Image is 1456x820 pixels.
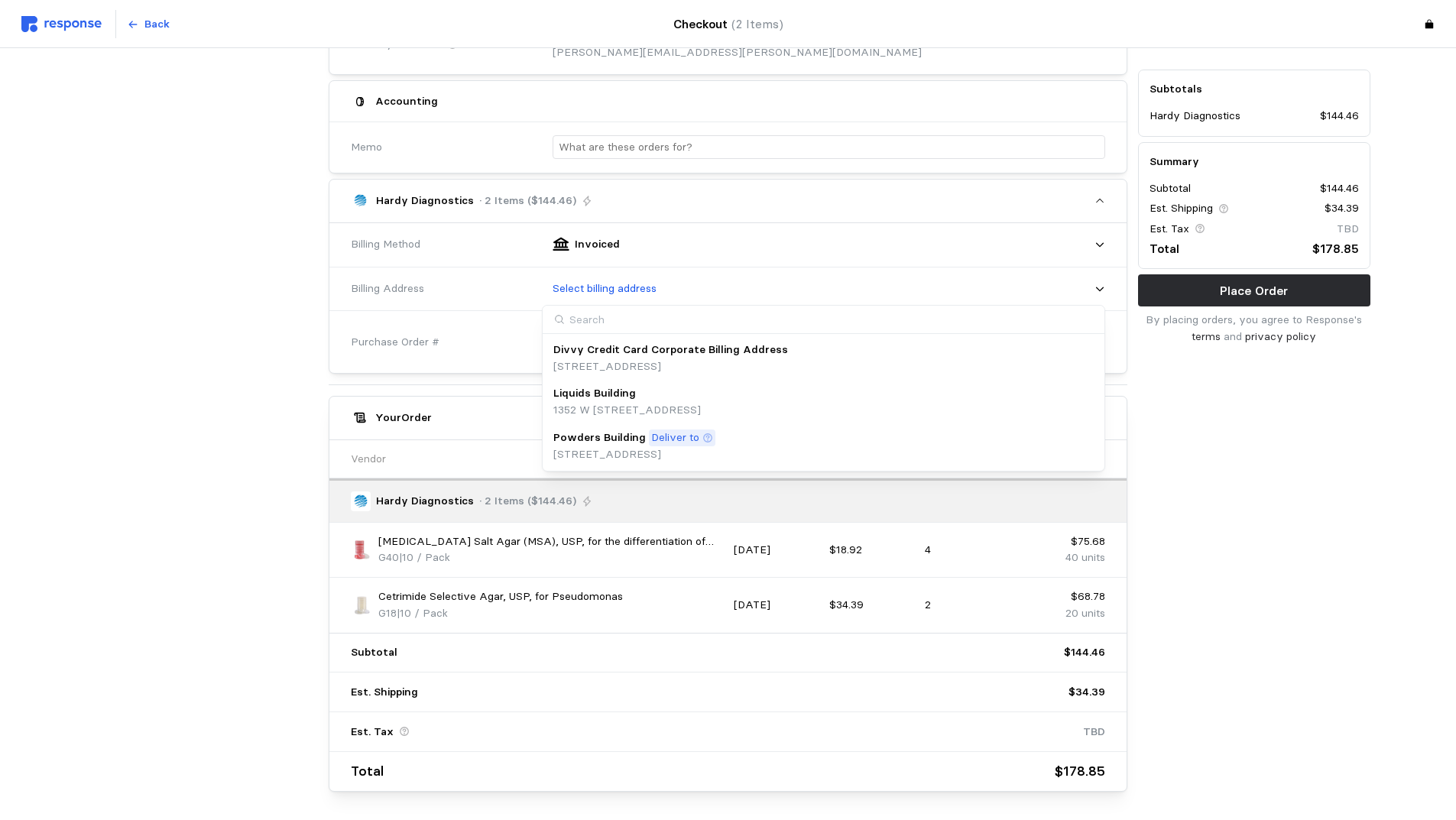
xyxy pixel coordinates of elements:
input: What are these orders for? [559,136,1099,158]
span: Billing Address [351,280,424,297]
p: Est. Shipping [351,684,418,701]
p: $18.92 [829,542,914,559]
input: Search [543,306,1104,334]
p: $68.78 [1020,588,1105,605]
span: | 10 / Pack [399,550,450,564]
p: Deliver to [651,429,699,446]
span: Memo [351,139,382,156]
p: 2 [925,597,1010,614]
div: YourOrder [329,439,1127,791]
p: Invoiced [575,236,620,253]
span: Billing Method [351,236,420,253]
p: $34.39 [1068,684,1105,701]
p: Est. Shipping [1150,201,1213,218]
p: $75.68 [1020,533,1105,550]
h5: Accounting [375,93,438,109]
p: Select billing address [553,280,657,297]
p: $178.85 [1312,239,1359,258]
h5: Summary [1150,154,1359,170]
p: Divvy Credit Card Corporate Billing Address [553,342,788,358]
button: Back [118,10,178,39]
p: $34.39 [829,597,914,614]
button: YourOrder [329,397,1127,439]
p: Hardy Diagnostics [1150,109,1240,125]
p: Hardy Diagnostics [376,493,474,510]
p: [STREET_ADDRESS] [553,358,788,375]
p: Est. Tax [351,724,394,741]
p: 4 [925,542,1010,559]
p: Subtotal [1150,180,1191,197]
a: terms [1192,329,1221,343]
p: $178.85 [1055,760,1105,783]
img: g40_1.jpg [351,539,373,561]
p: $34.39 [1325,201,1359,218]
p: By placing orders, you agree to Response's and [1138,312,1370,345]
h5: Subtotals [1150,81,1359,97]
p: Powders Building [553,429,646,446]
span: G40 [378,550,399,564]
p: TBD [1083,724,1105,741]
p: $144.46 [1320,180,1359,197]
p: 20 units [1020,605,1105,622]
img: g18_1.jpg [351,594,373,616]
p: 1352 W [STREET_ADDRESS] [553,402,701,419]
p: Subtotal [351,644,397,661]
p: [PERSON_NAME][EMAIL_ADDRESS][PERSON_NAME][DOMAIN_NAME] [553,44,922,61]
p: [DATE] [734,542,819,559]
h5: Your Order [375,410,432,426]
p: Back [144,16,170,33]
span: G18 [378,606,397,620]
p: Total [1150,239,1179,258]
h4: Checkout [673,15,783,34]
p: Cetrimide Selective Agar, USP, for Pseudomonas [378,588,623,605]
p: $144.46 [1320,109,1359,125]
img: svg%3e [21,16,102,32]
a: privacy policy [1245,329,1316,343]
p: Total [351,760,384,783]
button: Place Order [1138,274,1370,306]
p: Est. Tax [1150,221,1189,238]
p: $144.46 [1064,644,1105,661]
span: (2 Items) [731,17,783,31]
span: Purchase Order # [351,334,439,351]
p: [DATE] [734,597,819,614]
p: TBD [1337,221,1359,238]
span: | 10 / Pack [397,606,448,620]
p: Liquids Building [553,385,636,402]
p: 40 units [1020,549,1105,566]
p: Place Order [1220,281,1288,300]
p: [MEDICAL_DATA] Salt Agar (MSA), USP, for the differentiation of [MEDICAL_DATA] [378,533,722,550]
p: [STREET_ADDRESS] [553,446,715,463]
button: Hardy Diagnostics· 2 Items ($144.46) [329,180,1127,222]
p: · 2 Items ($144.46) [479,193,576,209]
div: Hardy Diagnostics· 2 Items ($144.46) [329,223,1127,373]
p: Hardy Diagnostics [376,193,474,209]
p: · 2 Items ($144.46) [479,493,576,510]
p: Vendor [351,451,386,468]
